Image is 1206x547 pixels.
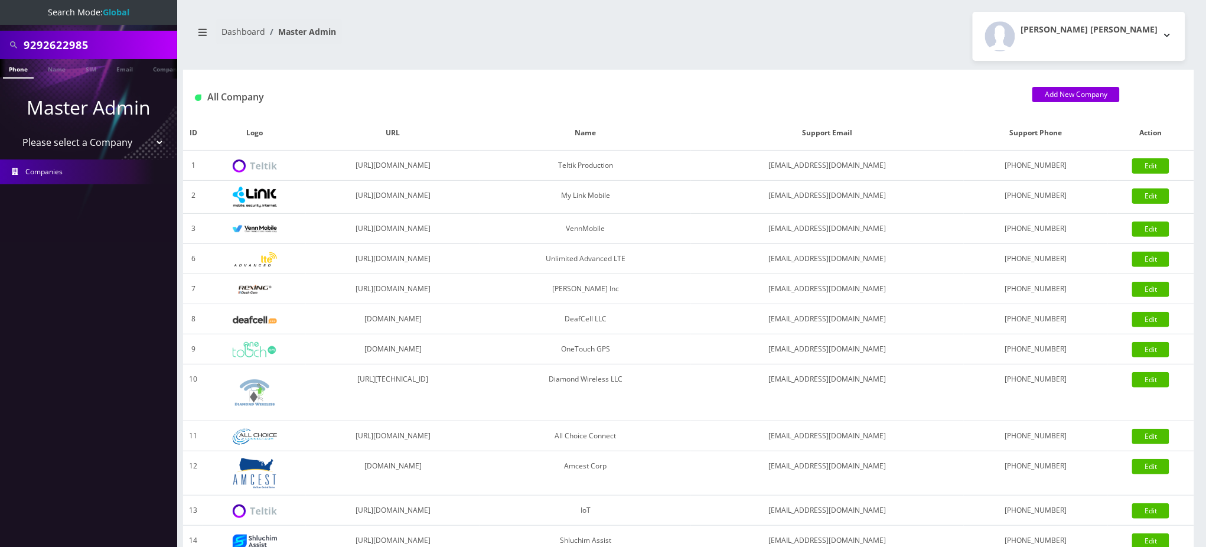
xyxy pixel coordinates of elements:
[306,274,480,304] td: [URL][DOMAIN_NAME]
[1132,312,1169,327] a: Edit
[233,225,277,233] img: VennMobile
[183,334,203,364] td: 9
[306,496,480,526] td: [URL][DOMAIN_NAME]
[103,6,129,18] strong: Global
[964,496,1108,526] td: [PHONE_NUMBER]
[1132,222,1169,237] a: Edit
[306,214,480,244] td: [URL][DOMAIN_NAME]
[1132,158,1169,174] a: Edit
[480,334,691,364] td: OneTouch GPS
[964,214,1108,244] td: [PHONE_NUMBER]
[306,364,480,421] td: [URL][TECHNICAL_ID]
[183,151,203,181] td: 1
[480,496,691,526] td: IoT
[691,364,964,421] td: [EMAIL_ADDRESS][DOMAIN_NAME]
[110,59,139,77] a: Email
[1032,87,1120,102] a: Add New Company
[480,116,691,151] th: Name
[964,364,1108,421] td: [PHONE_NUMBER]
[233,342,277,357] img: OneTouch GPS
[183,364,203,421] td: 10
[306,116,480,151] th: URL
[306,151,480,181] td: [URL][DOMAIN_NAME]
[480,181,691,214] td: My Link Mobile
[183,304,203,334] td: 8
[964,244,1108,274] td: [PHONE_NUMBER]
[1108,116,1194,151] th: Action
[80,59,102,77] a: SIM
[480,214,691,244] td: VennMobile
[964,334,1108,364] td: [PHONE_NUMBER]
[973,12,1185,61] button: [PERSON_NAME] [PERSON_NAME]
[1132,372,1169,388] a: Edit
[233,187,277,207] img: My Link Mobile
[233,284,277,295] img: Rexing Inc
[1021,25,1158,35] h2: [PERSON_NAME] [PERSON_NAME]
[691,496,964,526] td: [EMAIL_ADDRESS][DOMAIN_NAME]
[183,274,203,304] td: 7
[233,370,277,415] img: Diamond Wireless LLC
[183,421,203,451] td: 11
[306,181,480,214] td: [URL][DOMAIN_NAME]
[691,334,964,364] td: [EMAIL_ADDRESS][DOMAIN_NAME]
[183,116,203,151] th: ID
[964,151,1108,181] td: [PHONE_NUMBER]
[964,304,1108,334] td: [PHONE_NUMBER]
[147,59,187,77] a: Company
[265,25,336,38] li: Master Admin
[691,151,964,181] td: [EMAIL_ADDRESS][DOMAIN_NAME]
[42,59,71,77] a: Name
[233,429,277,445] img: All Choice Connect
[233,159,277,173] img: Teltik Production
[203,116,306,151] th: Logo
[691,451,964,496] td: [EMAIL_ADDRESS][DOMAIN_NAME]
[233,504,277,518] img: IoT
[48,6,129,18] span: Search Mode:
[195,95,201,101] img: All Company
[221,26,265,37] a: Dashboard
[480,274,691,304] td: [PERSON_NAME] Inc
[964,116,1108,151] th: Support Phone
[1132,459,1169,474] a: Edit
[691,181,964,214] td: [EMAIL_ADDRESS][DOMAIN_NAME]
[24,34,174,56] input: Search All Companies
[26,167,63,177] span: Companies
[306,304,480,334] td: [DOMAIN_NAME]
[1132,282,1169,297] a: Edit
[691,304,964,334] td: [EMAIL_ADDRESS][DOMAIN_NAME]
[306,451,480,496] td: [DOMAIN_NAME]
[480,364,691,421] td: Diamond Wireless LLC
[691,274,964,304] td: [EMAIL_ADDRESS][DOMAIN_NAME]
[195,92,1015,103] h1: All Company
[1132,252,1169,267] a: Edit
[233,252,277,267] img: Unlimited Advanced LTE
[306,334,480,364] td: [DOMAIN_NAME]
[183,451,203,496] td: 12
[192,19,680,53] nav: breadcrumb
[480,304,691,334] td: DeafCell LLC
[3,59,34,79] a: Phone
[1132,503,1169,519] a: Edit
[964,181,1108,214] td: [PHONE_NUMBER]
[691,421,964,451] td: [EMAIL_ADDRESS][DOMAIN_NAME]
[183,214,203,244] td: 3
[480,451,691,496] td: Amcest Corp
[233,457,277,489] img: Amcest Corp
[964,274,1108,304] td: [PHONE_NUMBER]
[964,451,1108,496] td: [PHONE_NUMBER]
[1132,188,1169,204] a: Edit
[691,116,964,151] th: Support Email
[306,421,480,451] td: [URL][DOMAIN_NAME]
[183,244,203,274] td: 6
[233,316,277,324] img: DeafCell LLC
[480,421,691,451] td: All Choice Connect
[480,151,691,181] td: Teltik Production
[691,214,964,244] td: [EMAIL_ADDRESS][DOMAIN_NAME]
[1132,342,1169,357] a: Edit
[306,244,480,274] td: [URL][DOMAIN_NAME]
[1132,429,1169,444] a: Edit
[691,244,964,274] td: [EMAIL_ADDRESS][DOMAIN_NAME]
[964,421,1108,451] td: [PHONE_NUMBER]
[183,181,203,214] td: 2
[183,496,203,526] td: 13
